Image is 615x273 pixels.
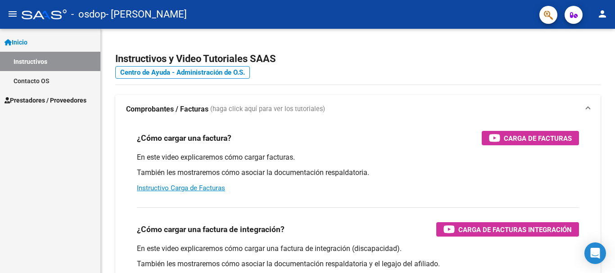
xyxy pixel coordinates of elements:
a: Instructivo Carga de Facturas [137,184,225,192]
button: Carga de Facturas Integración [436,222,579,237]
mat-expansion-panel-header: Comprobantes / Facturas (haga click aquí para ver los tutoriales) [115,95,601,124]
button: Carga de Facturas [482,131,579,145]
h3: ¿Cómo cargar una factura de integración? [137,223,285,236]
span: Prestadores / Proveedores [5,95,86,105]
a: Centro de Ayuda - Administración de O.S. [115,66,250,79]
div: Open Intercom Messenger [584,242,606,264]
span: Carga de Facturas Integración [458,224,572,235]
span: Carga de Facturas [504,133,572,144]
p: En este video explicaremos cómo cargar una factura de integración (discapacidad). [137,244,579,254]
mat-icon: person [597,9,608,19]
h2: Instructivos y Video Tutoriales SAAS [115,50,601,67]
span: (haga click aquí para ver los tutoriales) [210,104,325,114]
p: También les mostraremos cómo asociar la documentación respaldatoria. [137,168,579,178]
p: También les mostraremos cómo asociar la documentación respaldatoria y el legajo del afiliado. [137,259,579,269]
h3: ¿Cómo cargar una factura? [137,132,231,144]
span: - [PERSON_NAME] [106,4,187,24]
strong: Comprobantes / Facturas [126,104,208,114]
span: Inicio [5,37,27,47]
mat-icon: menu [7,9,18,19]
p: En este video explicaremos cómo cargar facturas. [137,152,579,162]
span: - osdop [71,4,106,24]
